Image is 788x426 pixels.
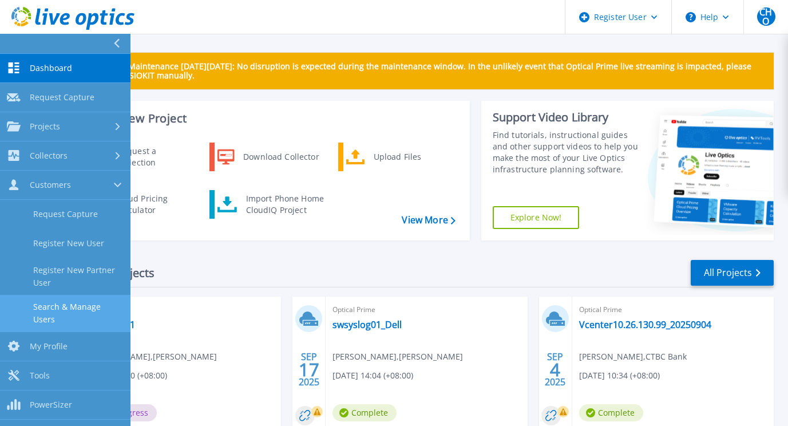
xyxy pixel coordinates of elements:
div: SEP 2025 [544,349,566,391]
a: Cloud Pricing Calculator [81,190,198,219]
a: Request a Collection [81,143,198,171]
h3: Start a New Project [81,112,455,125]
span: Optical Prime [86,303,274,316]
span: Projects [30,121,60,132]
div: Request a Collection [112,145,195,168]
a: Upload Files [338,143,456,171]
a: Vcenter10.26.130.99_20250904 [579,319,711,330]
a: swsyslog01_Dell [332,319,402,330]
span: Complete [332,404,397,421]
span: Collectors [30,151,68,161]
span: My Profile [30,341,68,352]
span: PowerSizer [30,400,72,410]
a: Download Collector [209,143,327,171]
span: Dashboard [30,63,72,73]
span: [DATE] 14:04 (+08:00) [332,369,413,382]
span: 17 [299,365,319,374]
div: Cloud Pricing Calculator [110,193,195,216]
span: CHO [757,7,775,26]
span: [DATE] 10:34 (+08:00) [579,369,660,382]
span: Customers [30,180,71,190]
span: Optical Prime [332,303,520,316]
div: Find tutorials, instructional guides and other support videos to help you make the most of your L... [493,129,639,175]
span: [PERSON_NAME] , CTBC Bank [579,350,687,363]
span: Complete [579,404,643,421]
div: SEP 2025 [298,349,320,391]
span: Optical Prime [579,303,767,316]
span: Tools [30,370,50,381]
div: Import Phone Home CloudIQ Project [240,193,330,216]
a: Explore Now! [493,206,580,229]
span: [PERSON_NAME] , [PERSON_NAME] [86,350,217,363]
span: Request Capture [30,92,94,102]
a: View More [402,215,455,226]
p: Scheduled Maintenance [DATE][DATE]: No disruption is expected during the maintenance window. In t... [85,62,765,80]
a: All Projects [691,260,774,286]
span: 4 [550,365,560,374]
div: Download Collector [237,145,324,168]
div: Support Video Library [493,110,639,125]
div: Upload Files [368,145,453,168]
span: [PERSON_NAME] , [PERSON_NAME] [332,350,463,363]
